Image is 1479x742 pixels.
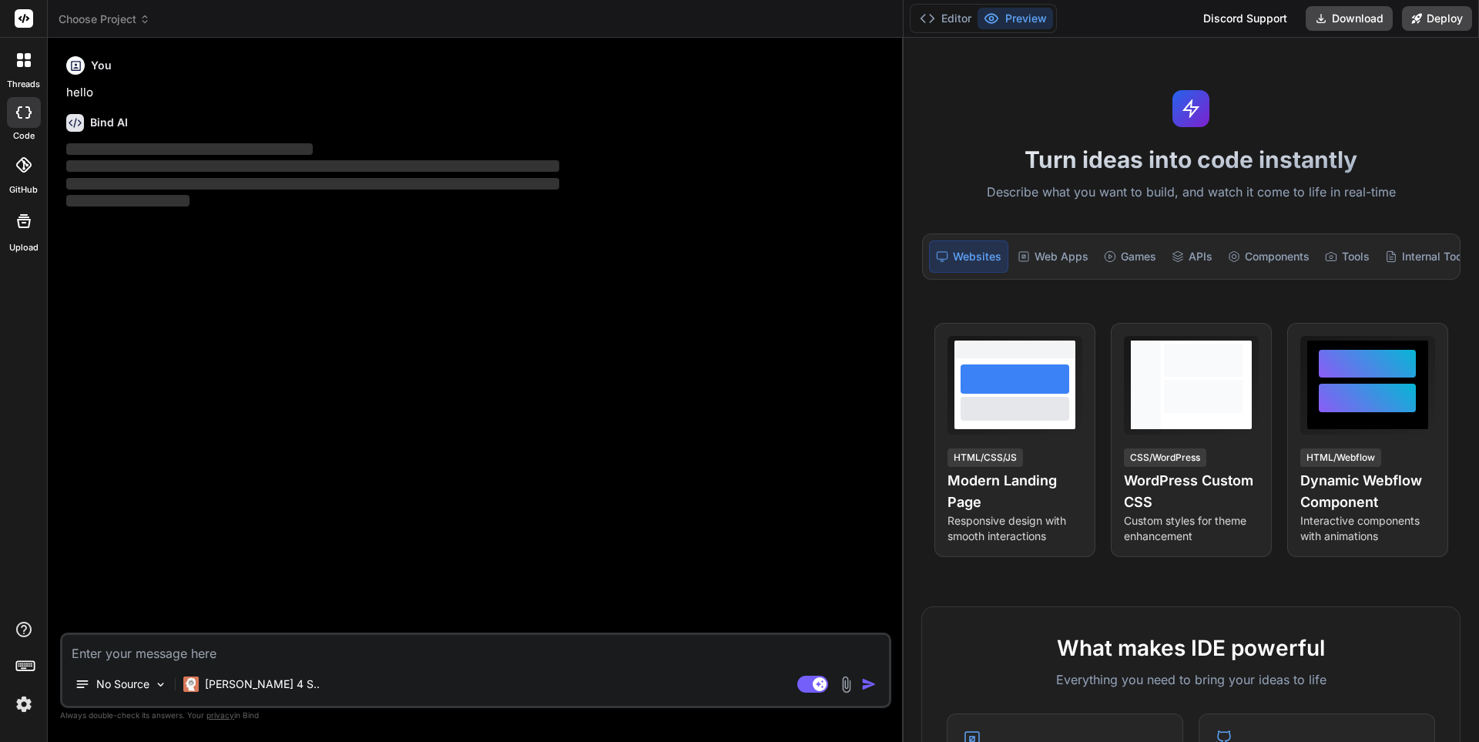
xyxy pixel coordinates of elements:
button: Deploy [1402,6,1472,31]
div: Games [1098,240,1162,273]
p: hello [66,84,888,102]
p: [PERSON_NAME] 4 S.. [205,677,320,692]
div: CSS/WordPress [1124,448,1206,467]
h1: Turn ideas into code instantly [913,146,1470,173]
img: Pick Models [154,678,167,691]
div: APIs [1165,240,1219,273]
span: ‌ [66,178,559,190]
div: Internal Tools [1379,240,1477,273]
h2: What makes IDE powerful [947,632,1435,664]
div: Discord Support [1194,6,1296,31]
p: Custom styles for theme enhancement [1124,513,1259,544]
p: Interactive components with animations [1300,513,1435,544]
img: settings [11,691,37,717]
div: HTML/Webflow [1300,448,1381,467]
p: No Source [96,677,149,692]
h4: WordPress Custom CSS [1124,470,1259,513]
p: Everything you need to bring your ideas to life [947,670,1435,689]
label: threads [7,78,40,91]
button: Editor [914,8,978,29]
div: HTML/CSS/JS [947,448,1023,467]
div: Websites [929,240,1008,273]
div: Tools [1319,240,1376,273]
h4: Dynamic Webflow Component [1300,470,1435,513]
h4: Modern Landing Page [947,470,1082,513]
h6: Bind AI [90,115,128,130]
div: Components [1222,240,1316,273]
button: Download [1306,6,1393,31]
img: icon [861,677,877,692]
span: ‌ [66,195,189,206]
span: ‌ [66,160,559,172]
label: code [13,129,35,143]
h6: You [91,58,112,73]
label: Upload [9,241,39,254]
button: Preview [978,8,1053,29]
span: ‌ [66,143,313,155]
p: Always double-check its answers. Your in Bind [60,708,891,723]
div: Web Apps [1011,240,1095,273]
img: attachment [837,676,855,693]
label: GitHub [9,183,38,196]
p: Responsive design with smooth interactions [947,513,1082,544]
p: Describe what you want to build, and watch it come to life in real-time [913,183,1470,203]
span: privacy [206,710,234,720]
img: Claude 4 Sonnet [183,677,199,692]
span: Choose Project [59,12,150,27]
